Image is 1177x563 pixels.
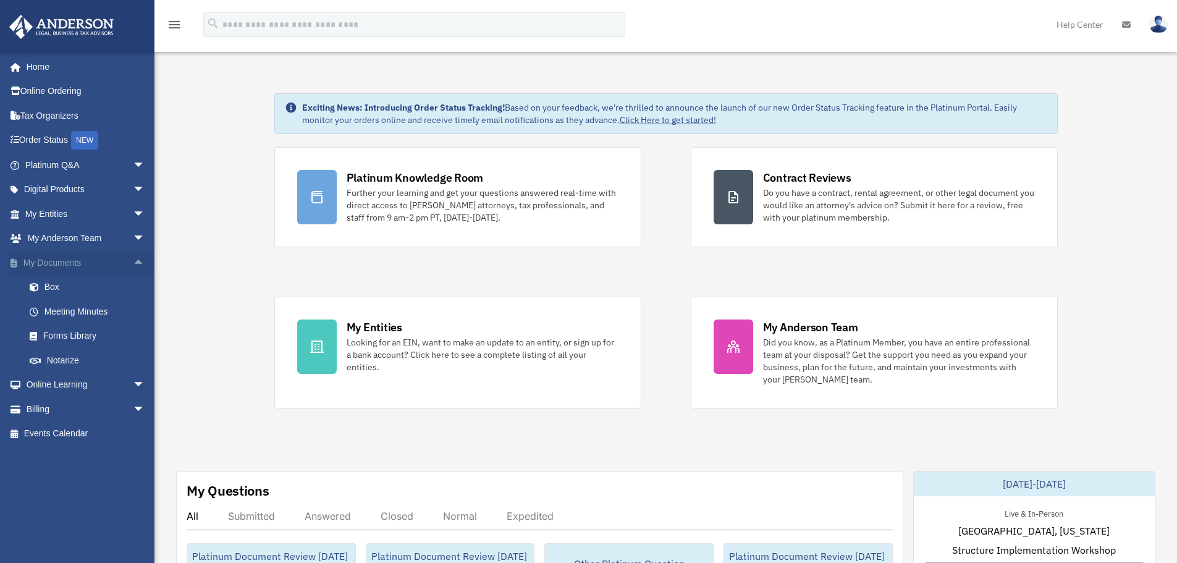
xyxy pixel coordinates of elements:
[507,510,554,522] div: Expedited
[9,79,164,104] a: Online Ordering
[620,114,716,125] a: Click Here to get started!
[914,472,1155,496] div: [DATE]-[DATE]
[9,153,164,177] a: Platinum Q&Aarrow_drop_down
[381,510,413,522] div: Closed
[9,177,164,202] a: Digital Productsarrow_drop_down
[71,131,98,150] div: NEW
[691,147,1058,247] a: Contract Reviews Do you have a contract, rental agreement, or other legal document you would like...
[17,324,164,349] a: Forms Library
[763,320,858,335] div: My Anderson Team
[6,15,117,39] img: Anderson Advisors Platinum Portal
[302,101,1047,126] div: Based on your feedback, we're thrilled to announce the launch of our new Order Status Tracking fe...
[17,299,164,324] a: Meeting Minutes
[228,510,275,522] div: Submitted
[302,102,505,113] strong: Exciting News: Introducing Order Status Tracking!
[9,421,164,446] a: Events Calendar
[9,201,164,226] a: My Entitiesarrow_drop_down
[167,22,182,32] a: menu
[133,373,158,398] span: arrow_drop_down
[133,177,158,203] span: arrow_drop_down
[347,170,484,185] div: Platinum Knowledge Room
[17,348,164,373] a: Notarize
[133,250,158,276] span: arrow_drop_up
[9,103,164,128] a: Tax Organizers
[17,275,164,300] a: Box
[347,336,618,373] div: Looking for an EIN, want to make an update to an entity, or sign up for a bank account? Click her...
[206,17,220,30] i: search
[9,397,164,421] a: Billingarrow_drop_down
[133,201,158,227] span: arrow_drop_down
[187,510,198,522] div: All
[763,170,851,185] div: Contract Reviews
[347,320,402,335] div: My Entities
[958,523,1110,538] span: [GEOGRAPHIC_DATA], [US_STATE]
[305,510,351,522] div: Answered
[274,297,641,408] a: My Entities Looking for an EIN, want to make an update to an entity, or sign up for a bank accoun...
[133,397,158,422] span: arrow_drop_down
[9,373,164,397] a: Online Learningarrow_drop_down
[347,187,618,224] div: Further your learning and get your questions answered real-time with direct access to [PERSON_NAM...
[9,128,164,153] a: Order StatusNEW
[9,250,164,275] a: My Documentsarrow_drop_up
[952,543,1116,557] span: Structure Implementation Workshop
[274,147,641,247] a: Platinum Knowledge Room Further your learning and get your questions answered real-time with dire...
[133,226,158,252] span: arrow_drop_down
[167,17,182,32] i: menu
[691,297,1058,408] a: My Anderson Team Did you know, as a Platinum Member, you have an entire professional team at your...
[763,187,1035,224] div: Do you have a contract, rental agreement, or other legal document you would like an attorney's ad...
[995,506,1073,519] div: Live & In-Person
[133,153,158,178] span: arrow_drop_down
[187,481,269,500] div: My Questions
[9,226,164,251] a: My Anderson Teamarrow_drop_down
[1149,15,1168,33] img: User Pic
[9,54,158,79] a: Home
[763,336,1035,386] div: Did you know, as a Platinum Member, you have an entire professional team at your disposal? Get th...
[443,510,477,522] div: Normal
